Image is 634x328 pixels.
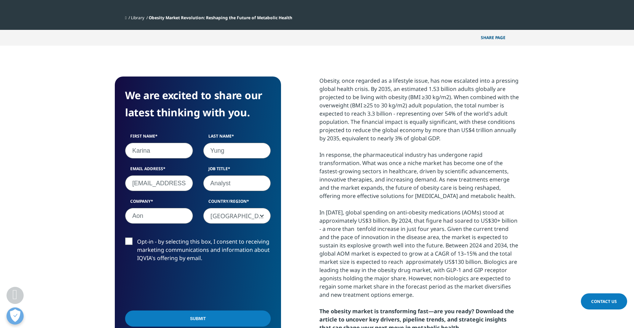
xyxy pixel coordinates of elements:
iframe: reCAPTCHA [125,273,229,300]
p: Share PAGE [476,30,519,46]
span: Contact Us [591,298,617,304]
label: Last Name [203,133,271,143]
button: Share PAGEShare PAGE [476,30,519,46]
label: First Name [125,133,193,143]
a: Library [131,15,144,21]
span: United States [204,208,271,224]
input: Submit [125,311,271,327]
label: Opt-in - by selecting this box, I consent to receiving marketing communications and information a... [125,237,271,266]
h4: We are excited to share our latest thinking with you. [125,87,271,121]
label: Email Address [125,166,193,175]
label: Job Title [203,166,271,175]
label: Country/Region [203,198,271,208]
a: Contact Us [581,293,627,309]
span: Obesity Market Revolution: Reshaping the Future of Metabolic Health [149,15,292,21]
button: Open Preferences [7,307,24,325]
label: Company [125,198,193,208]
span: United States [203,208,271,224]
